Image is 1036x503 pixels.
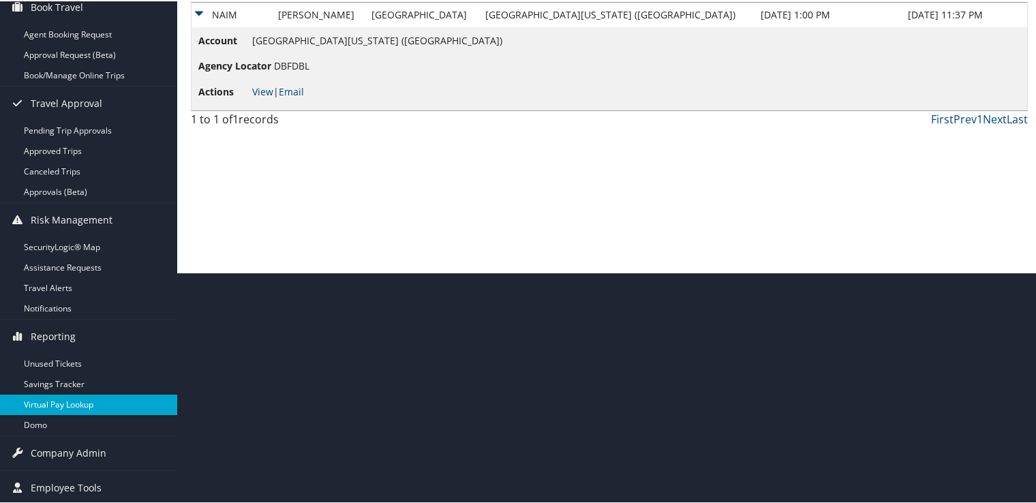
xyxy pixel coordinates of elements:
[31,202,112,236] span: Risk Management
[252,84,273,97] a: View
[365,1,478,26] td: [GEOGRAPHIC_DATA]
[478,1,753,26] td: [GEOGRAPHIC_DATA][US_STATE] ([GEOGRAPHIC_DATA])
[274,58,309,71] span: DBFDBL
[191,110,385,133] div: 1 to 1 of records
[31,85,102,119] span: Travel Approval
[198,83,249,98] span: Actions
[977,110,983,125] a: 1
[198,32,249,47] span: Account
[279,84,304,97] a: Email
[954,110,977,125] a: Prev
[754,1,902,26] td: [DATE] 1:00 PM
[198,57,271,72] span: Agency Locator
[192,1,271,26] td: NAIM
[901,1,1027,26] td: [DATE] 11:37 PM
[252,84,304,97] span: |
[983,110,1007,125] a: Next
[31,435,106,469] span: Company Admin
[31,318,76,352] span: Reporting
[252,33,502,46] span: [GEOGRAPHIC_DATA][US_STATE] ([GEOGRAPHIC_DATA])
[931,110,954,125] a: First
[271,1,365,26] td: [PERSON_NAME]
[232,110,239,125] span: 1
[1007,110,1028,125] a: Last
